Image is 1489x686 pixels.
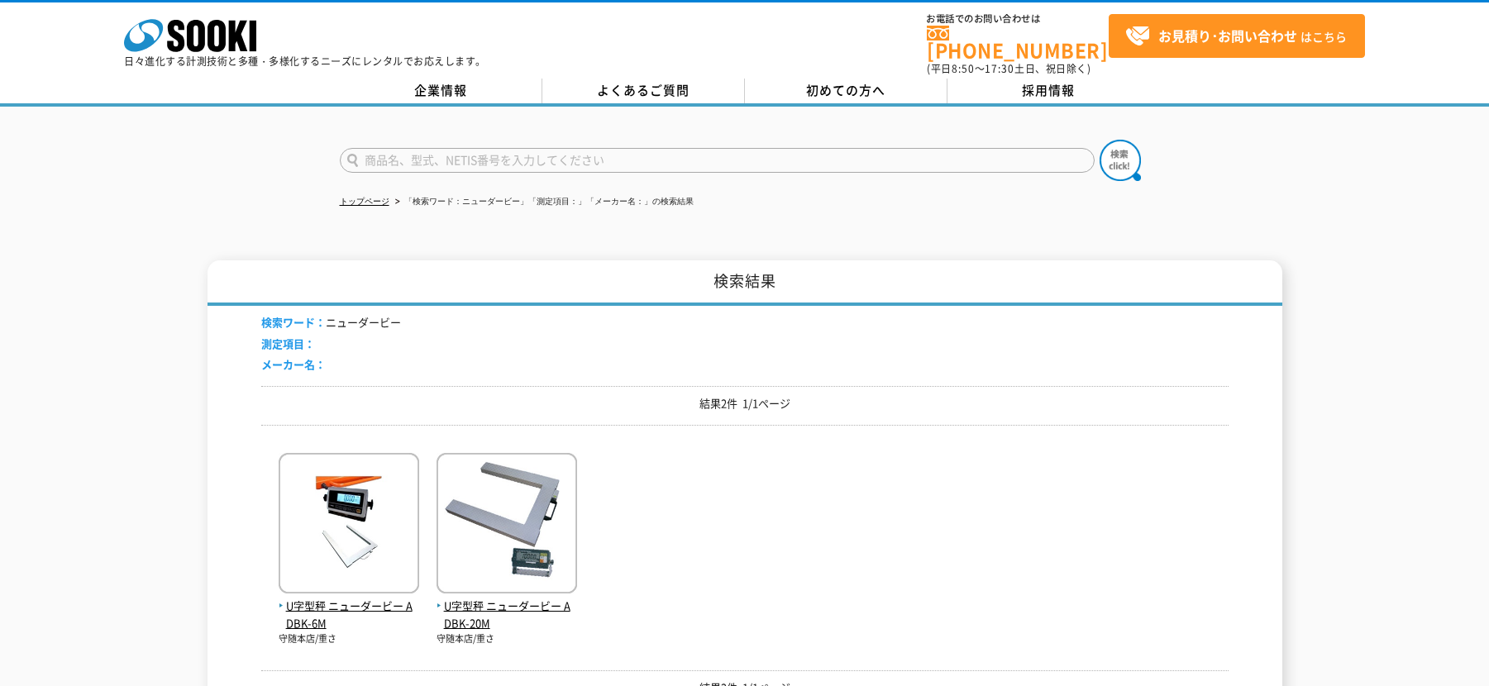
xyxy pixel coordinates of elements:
h1: 検索結果 [208,260,1282,306]
p: 守随本店/重さ [279,632,419,646]
a: U字型秤 ニューダービー ADBK-20M [437,580,577,631]
span: 17:30 [985,61,1014,76]
span: 8:50 [952,61,975,76]
span: U字型秤 ニューダービー ADBK-6M [279,598,419,632]
a: 採用情報 [947,79,1150,103]
p: 日々進化する計測技術と多種・多様化するニーズにレンタルでお応えします。 [124,56,486,66]
span: (平日 ～ 土日、祝日除く) [927,61,1091,76]
li: 「検索ワード：ニューダービー」「測定項目：」「メーカー名：」の検索結果 [392,193,694,211]
a: お見積り･お問い合わせはこちら [1109,14,1365,58]
a: 初めての方へ [745,79,947,103]
span: 初めての方へ [806,81,885,99]
img: btn_search.png [1100,140,1141,181]
span: お電話でのお問い合わせは [927,14,1109,24]
a: U字型秤 ニューダービー ADBK-6M [279,580,419,631]
a: [PHONE_NUMBER] [927,26,1109,60]
img: ADBK-6M [279,453,419,598]
li: ニューダービー [261,314,401,331]
span: U字型秤 ニューダービー ADBK-20M [437,598,577,632]
span: 検索ワード： [261,314,326,330]
a: 企業情報 [340,79,542,103]
input: 商品名、型式、NETIS番号を入力してください [340,148,1095,173]
strong: お見積り･お問い合わせ [1158,26,1297,45]
p: 結果2件 1/1ページ [261,395,1229,412]
a: よくあるご質問 [542,79,745,103]
img: ADBK-20M [437,453,577,598]
a: トップページ [340,197,389,206]
p: 守随本店/重さ [437,632,577,646]
span: 測定項目： [261,336,315,351]
span: はこちら [1125,24,1347,49]
span: メーカー名： [261,356,326,372]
